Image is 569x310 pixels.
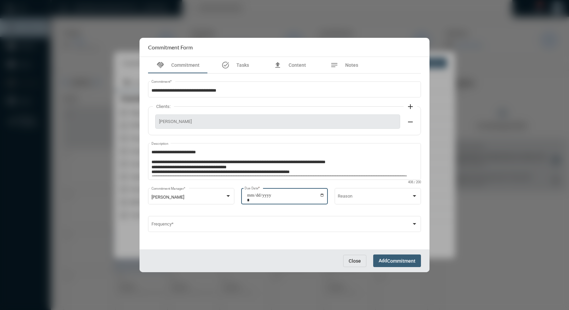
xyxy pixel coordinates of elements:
span: Close [349,258,361,264]
mat-icon: notes [330,61,338,69]
mat-icon: file_upload [274,61,282,69]
h2: Commitment Form [148,44,193,50]
mat-hint: 408 / 200 [408,181,421,184]
span: [PERSON_NAME] [159,119,396,124]
span: Tasks [236,62,249,68]
span: Notes [345,62,358,68]
mat-icon: remove [406,118,414,126]
span: Commitment [387,258,415,264]
span: [PERSON_NAME] [151,195,184,200]
button: AddCommitment [373,254,421,267]
mat-icon: task_alt [221,61,230,69]
span: Commitment [171,62,200,68]
label: Clients: [153,104,174,109]
mat-icon: handshake [156,61,164,69]
button: Close [343,255,366,267]
mat-icon: add [406,103,414,111]
span: Content [289,62,306,68]
span: Add [379,258,415,263]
